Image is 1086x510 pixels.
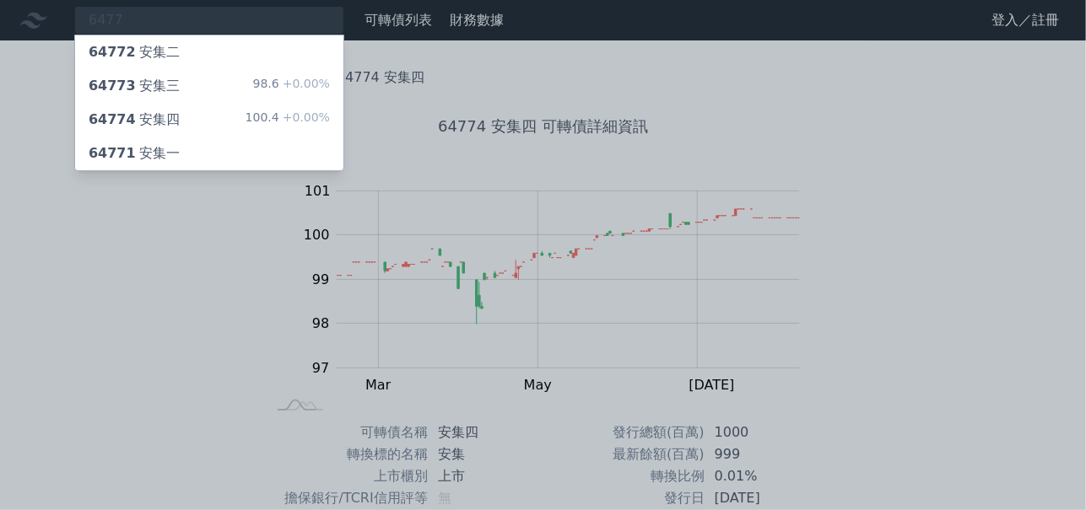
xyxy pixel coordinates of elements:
[75,69,343,103] a: 64773安集三 98.6+0.00%
[89,111,136,127] span: 64774
[75,137,343,170] a: 64771安集一
[279,110,330,124] span: +0.00%
[89,143,180,164] div: 安集一
[89,42,180,62] div: 安集二
[89,78,136,94] span: 64773
[253,76,330,96] div: 98.6
[89,44,136,60] span: 64772
[246,110,330,130] div: 100.4
[89,110,180,130] div: 安集四
[89,76,180,96] div: 安集三
[75,35,343,69] a: 64772安集二
[279,77,330,90] span: +0.00%
[75,103,343,137] a: 64774安集四 100.4+0.00%
[89,145,136,161] span: 64771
